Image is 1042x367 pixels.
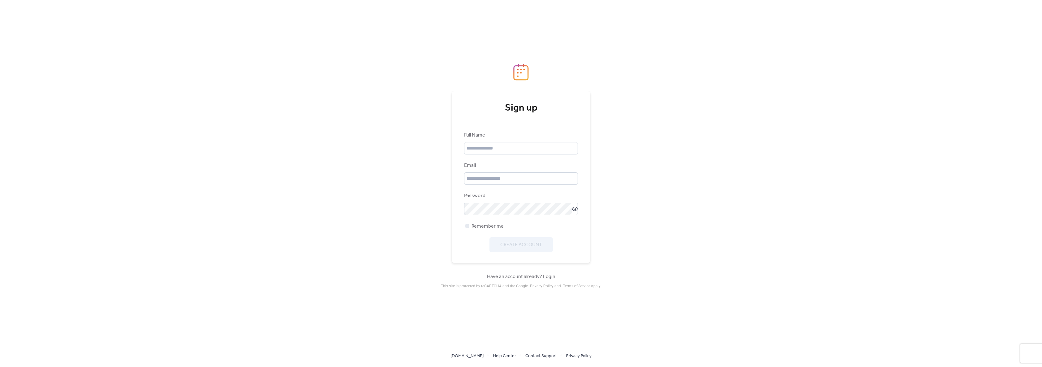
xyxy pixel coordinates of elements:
[566,352,591,360] a: Privacy Policy
[525,352,557,360] a: Contact Support
[487,273,555,281] span: Have an account already?
[472,223,504,230] span: Remember me
[563,284,590,288] a: Terms of Service
[525,352,557,360] span: Contact Support
[493,352,516,360] a: Help Center
[451,352,484,360] span: [DOMAIN_NAME]
[493,352,516,360] span: Help Center
[451,352,484,360] a: [DOMAIN_NAME]
[464,132,577,139] div: Full Name
[464,192,577,200] div: Password
[530,284,553,288] a: Privacy Policy
[513,64,529,81] img: logo
[464,102,578,114] div: Sign up
[566,352,591,360] span: Privacy Policy
[543,272,555,281] a: Login
[441,284,601,288] div: This site is protected by reCAPTCHA and the Google and apply .
[464,162,577,169] div: Email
